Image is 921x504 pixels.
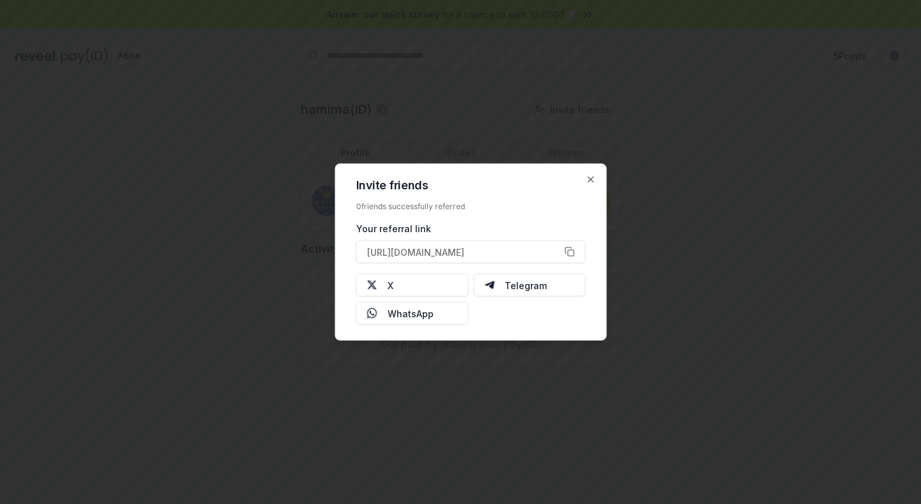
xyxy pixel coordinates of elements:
button: X [356,274,469,297]
div: Your referral link [356,222,586,235]
button: [URL][DOMAIN_NAME] [356,240,586,264]
img: Whatsapp [367,308,377,319]
button: Telegram [473,274,586,297]
h2: Invite friends [356,180,586,191]
span: [URL][DOMAIN_NAME] [367,245,464,258]
img: X [367,280,377,290]
button: WhatsApp [356,302,469,325]
img: Telegram [484,280,494,290]
div: 0 friends successfully referred [356,201,586,212]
